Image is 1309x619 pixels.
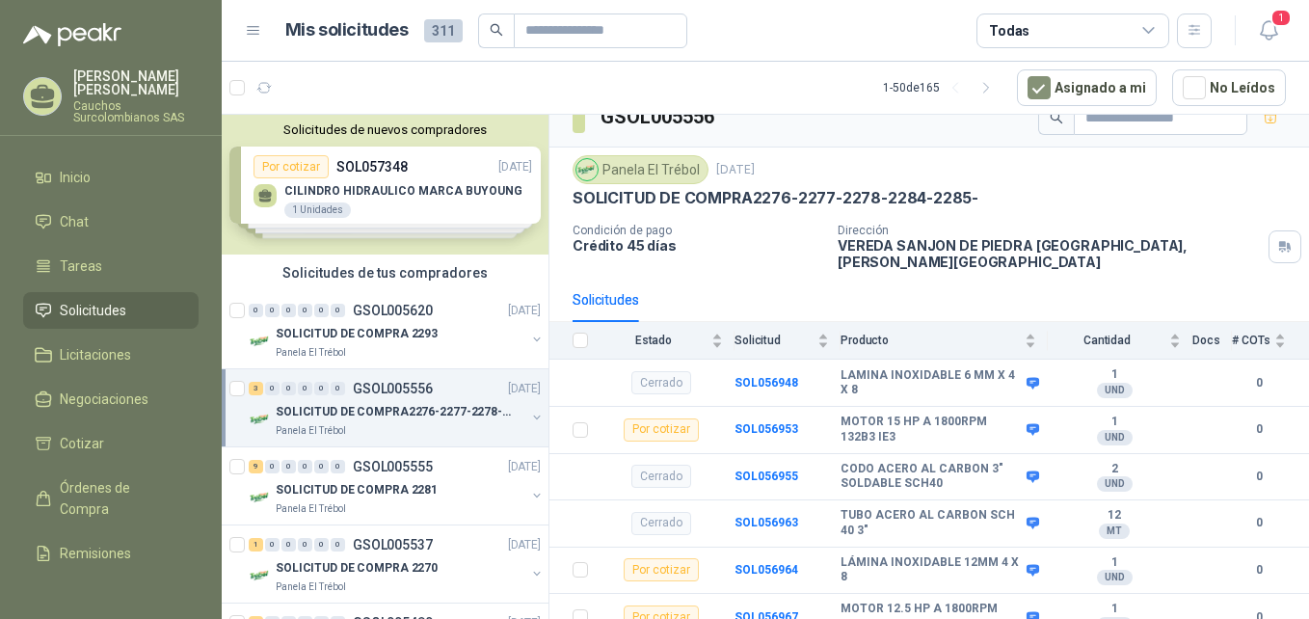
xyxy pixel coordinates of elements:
[265,382,280,395] div: 0
[265,304,280,317] div: 0
[249,330,272,353] img: Company Logo
[1232,468,1286,486] b: 0
[249,533,545,595] a: 1 0 0 0 0 0 GSOL005537[DATE] Company LogoSOLICITUD DE COMPRA 2270Panela El Trébol
[1232,374,1286,392] b: 0
[508,380,541,398] p: [DATE]
[249,377,545,439] a: 3 0 0 0 0 0 GSOL005556[DATE] Company LogoSOLICITUD DE COMPRA2276-2277-2278-2284-2285-Panela El Tr...
[1048,462,1181,477] b: 2
[631,512,691,535] div: Cerrado
[298,382,312,395] div: 0
[285,16,409,44] h1: Mis solicitudes
[60,389,148,410] span: Negociaciones
[314,538,329,552] div: 0
[249,304,263,317] div: 0
[631,465,691,488] div: Cerrado
[1097,476,1133,492] div: UND
[249,408,272,431] img: Company Logo
[1232,514,1286,532] b: 0
[353,460,433,473] p: GSOL005555
[23,336,199,373] a: Licitaciones
[576,159,598,180] img: Company Logo
[281,538,296,552] div: 0
[1172,69,1286,106] button: No Leídos
[276,423,346,439] p: Panela El Trébol
[331,304,345,317] div: 0
[276,481,438,499] p: SOLICITUD DE COMPRA 2281
[276,579,346,595] p: Panela El Trébol
[1097,383,1133,398] div: UND
[314,304,329,317] div: 0
[298,538,312,552] div: 0
[73,69,199,96] p: [PERSON_NAME] [PERSON_NAME]
[60,300,126,321] span: Solicitudes
[23,248,199,284] a: Tareas
[249,299,545,361] a: 0 0 0 0 0 0 GSOL005620[DATE] Company LogoSOLICITUD DE COMPRA 2293Panela El Trébol
[23,425,199,462] a: Cotizar
[314,460,329,473] div: 0
[1048,415,1181,430] b: 1
[1232,322,1309,360] th: # COTs
[841,322,1048,360] th: Producto
[1050,111,1063,124] span: search
[298,460,312,473] div: 0
[841,334,1021,347] span: Producto
[23,470,199,527] a: Órdenes de Compra
[1017,69,1157,106] button: Asignado a mi
[229,122,541,137] button: Solicitudes de nuevos compradores
[1048,508,1181,524] b: 12
[841,368,1022,398] b: LAMINA INOXIDABLE 6 MM X 4 X 8
[573,224,822,237] p: Condición de pago
[281,460,296,473] div: 0
[23,159,199,196] a: Inicio
[573,188,978,208] p: SOLICITUD DE COMPRA2276-2277-2278-2284-2285-
[276,345,346,361] p: Panela El Trébol
[60,344,131,365] span: Licitaciones
[1048,555,1181,571] b: 1
[353,538,433,552] p: GSOL005537
[1097,430,1133,445] div: UND
[1097,570,1133,585] div: UND
[281,304,296,317] div: 0
[841,415,1022,444] b: MOTOR 15 HP A 1800RPM 132B3 IE3
[735,322,841,360] th: Solicitud
[331,460,345,473] div: 0
[631,371,691,394] div: Cerrado
[1048,602,1181,617] b: 1
[1192,322,1232,360] th: Docs
[73,100,199,123] p: Cauchos Surcolombianos SAS
[601,102,717,132] h3: GSOL005556
[841,555,1022,585] b: LÁMINA INOXIDABLE 12MM 4 X 8
[624,418,699,442] div: Por cotizar
[735,470,798,483] b: SOL056955
[1270,9,1292,27] span: 1
[573,237,822,254] p: Crédito 45 días
[1048,334,1165,347] span: Cantidad
[883,72,1002,103] div: 1 - 50 de 165
[490,23,503,37] span: search
[735,376,798,390] b: SOL056948
[249,564,272,587] img: Company Logo
[265,460,280,473] div: 0
[60,543,131,564] span: Remisiones
[841,462,1022,492] b: CODO ACERO AL CARBON 3" SOLDABLE SCH40
[573,289,639,310] div: Solicitudes
[276,559,438,578] p: SOLICITUD DE COMPRA 2270
[249,486,272,509] img: Company Logo
[60,256,102,277] span: Tareas
[735,516,798,529] a: SOL056963
[276,325,438,343] p: SOLICITUD DE COMPRA 2293
[989,20,1029,41] div: Todas
[23,381,199,417] a: Negociaciones
[838,237,1261,270] p: VEREDA SANJON DE PIEDRA [GEOGRAPHIC_DATA] , [PERSON_NAME][GEOGRAPHIC_DATA]
[735,422,798,436] a: SOL056953
[281,382,296,395] div: 0
[249,538,263,552] div: 1
[573,155,708,184] div: Panela El Trébol
[424,19,463,42] span: 311
[353,304,433,317] p: GSOL005620
[735,334,814,347] span: Solicitud
[60,211,89,232] span: Chat
[23,203,199,240] a: Chat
